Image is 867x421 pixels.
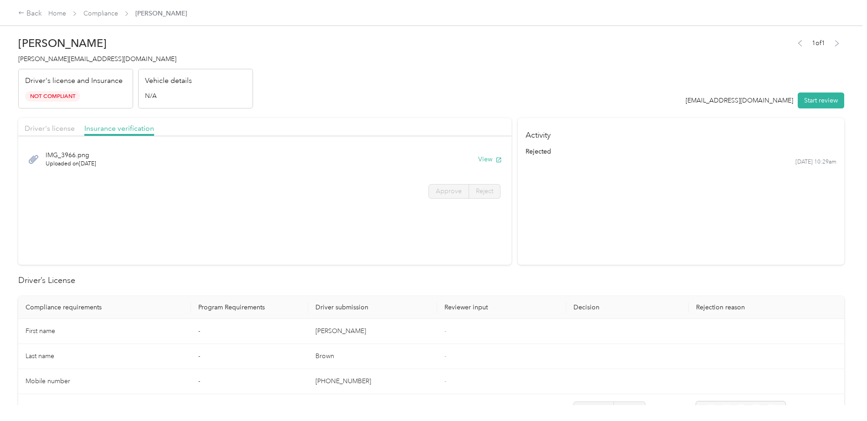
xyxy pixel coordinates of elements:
span: Approve [581,405,607,412]
a: Compliance [83,10,118,17]
div: [EMAIL_ADDRESS][DOMAIN_NAME] [686,96,793,105]
td: - [191,319,308,344]
span: - [444,377,446,385]
div: rejected [526,147,836,156]
td: [PHONE_NUMBER] [308,369,437,394]
span: [PERSON_NAME][EMAIL_ADDRESS][DOMAIN_NAME] [18,55,176,63]
td: Last name [18,344,191,369]
th: Program Requirements [191,296,308,319]
span: - [444,405,446,412]
time: [DATE] 10:29am [795,158,836,166]
span: N/A [145,91,157,101]
span: Reject [476,187,493,195]
th: Driver submission [308,296,437,319]
td: [PERSON_NAME] [308,319,437,344]
span: Driver's license [25,124,75,133]
h2: [PERSON_NAME] [18,37,253,50]
span: IMG_3966.png [46,150,96,160]
span: 1 of 1 [812,38,825,48]
h2: Driver’s License [18,274,844,287]
span: Reject [621,405,638,412]
th: Decision [566,296,689,319]
span: - [444,352,446,360]
button: View [478,154,502,164]
span: Driver License expiration * [26,405,102,412]
td: First name [18,319,191,344]
td: - [191,369,308,394]
td: - [191,344,308,369]
td: Mobile number [18,369,191,394]
p: Vehicle details [145,76,192,87]
iframe: Everlance-gr Chat Button Frame [816,370,867,421]
th: Reviewer input [437,296,566,319]
span: Uploaded on [DATE] [46,160,96,168]
a: Home [48,10,66,17]
th: Compliance requirements [18,296,191,319]
span: - [444,327,446,335]
th: Rejection reason [689,296,844,319]
span: Approve [436,187,462,195]
span: First name [26,327,55,335]
td: Brown [308,344,437,369]
h4: Activity [518,118,844,147]
span: Not Compliant [25,91,80,102]
span: Mobile number [26,377,70,385]
p: Driver's license and Insurance [25,76,123,87]
div: Back [18,8,42,19]
span: [PERSON_NAME] [135,9,187,18]
span: Last name [26,352,54,360]
span: Insurance verification [84,124,154,133]
button: Start review [798,92,844,108]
